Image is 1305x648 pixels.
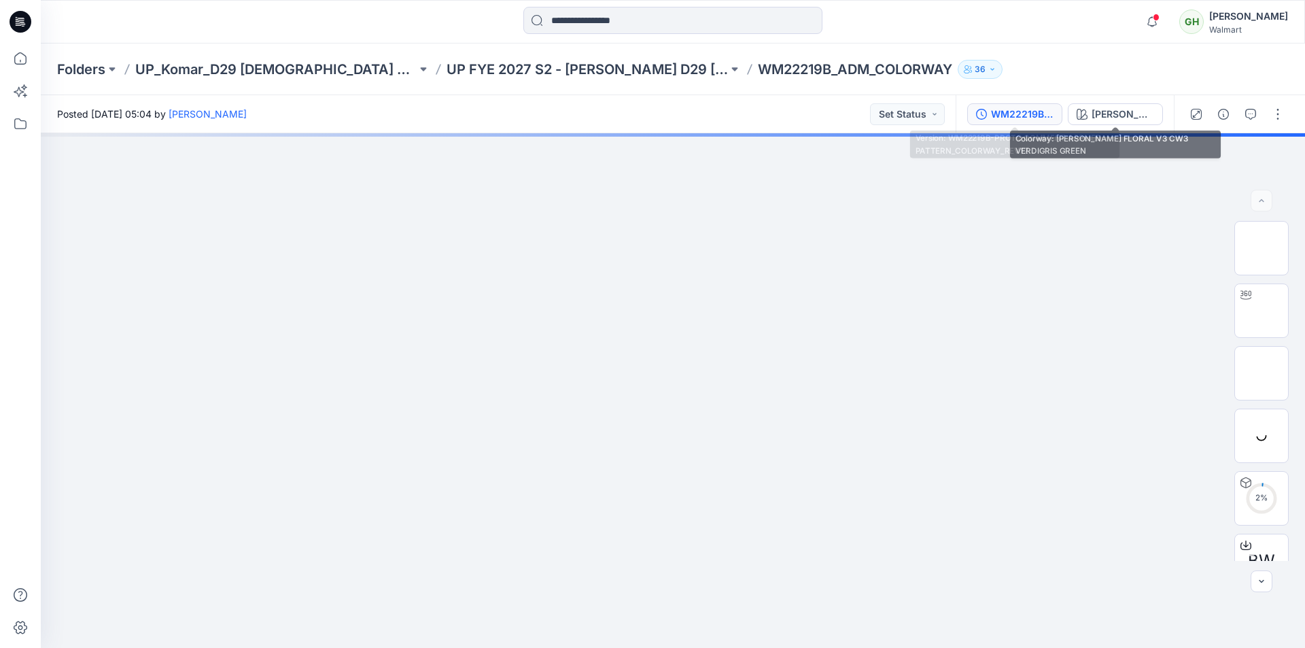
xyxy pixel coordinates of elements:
[958,60,1003,79] button: 36
[1092,107,1154,122] div: [PERSON_NAME] FLORAL V3 CW3 VERDIGRIS GREEN
[975,62,986,77] p: 36
[1245,492,1278,504] div: 2 %
[169,108,247,120] a: [PERSON_NAME]
[1179,10,1204,34] div: GH
[1068,103,1163,125] button: [PERSON_NAME] FLORAL V3 CW3 VERDIGRIS GREEN
[447,60,728,79] a: UP FYE 2027 S2 - [PERSON_NAME] D29 [DEMOGRAPHIC_DATA] Sleepwear
[1235,359,1288,388] img: Front Ghost
[1213,103,1234,125] button: Details
[758,60,952,79] p: WM22219B_ADM_COLORWAY
[1248,549,1275,573] span: BW
[57,60,105,79] a: Folders
[1209,24,1288,35] div: Walmart
[967,103,1062,125] button: WM22219B-PROTO COMMENT APPLIED PATTERN_COLORWAY_REV12
[991,107,1054,122] div: WM22219B-PROTO COMMENT APPLIED PATTERN_COLORWAY_REV12
[57,107,247,121] span: Posted [DATE] 05:04 by
[1209,8,1288,24] div: [PERSON_NAME]
[135,60,417,79] a: UP_Komar_D29 [DEMOGRAPHIC_DATA] Sleep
